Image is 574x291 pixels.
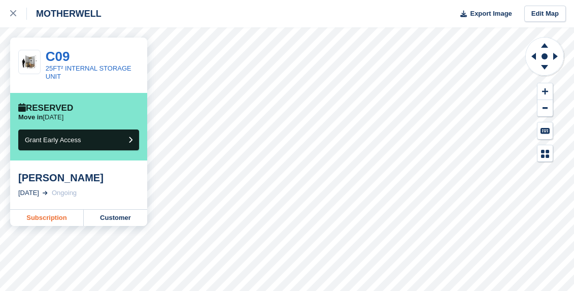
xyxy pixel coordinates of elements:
button: Grant Early Access [18,130,139,150]
img: 25-sqft-unit.jpg [19,54,40,70]
img: arrow-right-light-icn-cde0832a797a2874e46488d9cf13f60e5c3a73dbe684e267c42b8395dfbc2abf.svg [43,191,48,195]
div: Reserved [18,103,73,113]
span: Export Image [470,9,512,19]
button: Map Legend [537,145,553,162]
div: Ongoing [52,188,77,198]
button: Zoom Out [537,100,553,117]
p: [DATE] [18,113,63,121]
a: C09 [46,49,70,64]
span: Move in [18,113,43,121]
a: Customer [84,210,147,226]
a: 25FT² INTERNAL STORAGE UNIT [46,64,131,80]
div: MOTHERWELL [27,8,102,20]
button: Keyboard Shortcuts [537,122,553,139]
a: Subscription [10,210,84,226]
button: Export Image [454,6,512,22]
span: Grant Early Access [25,136,81,144]
a: Edit Map [524,6,566,22]
button: Zoom In [537,83,553,100]
div: [PERSON_NAME] [18,172,139,184]
div: [DATE] [18,188,39,198]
